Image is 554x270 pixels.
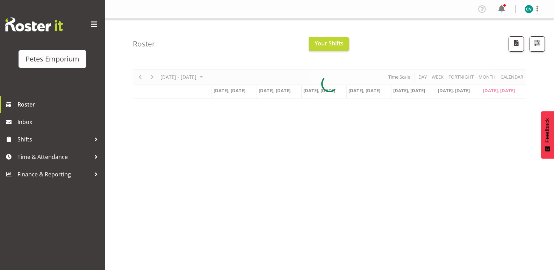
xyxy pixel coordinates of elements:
[26,54,79,64] div: Petes Emporium
[509,36,524,52] button: Download a PDF of the roster according to the set date range.
[544,118,551,143] span: Feedback
[17,117,101,127] span: Inbox
[17,169,91,180] span: Finance & Reporting
[541,111,554,159] button: Feedback - Show survey
[17,152,91,162] span: Time & Attendance
[5,17,63,31] img: Rosterit website logo
[315,39,344,47] span: Your Shifts
[133,40,155,48] h4: Roster
[525,5,533,13] img: christine-neville11214.jpg
[309,37,349,51] button: Your Shifts
[17,99,101,110] span: Roster
[530,36,545,52] button: Filter Shifts
[17,134,91,145] span: Shifts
